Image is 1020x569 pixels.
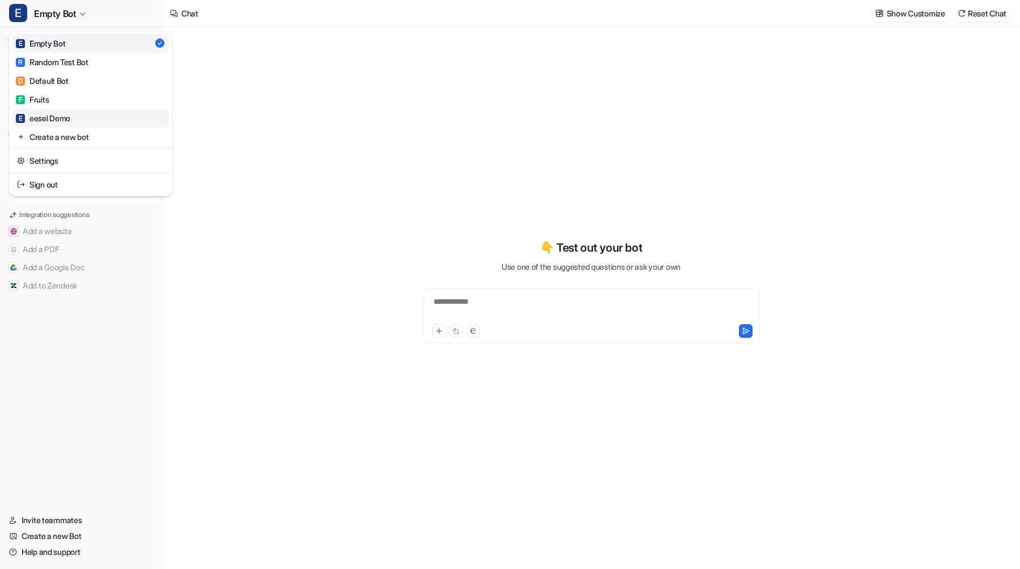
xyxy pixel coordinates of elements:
div: EEmpty Bot [9,32,172,196]
span: Empty Bot [34,6,76,22]
div: Empty Bot [16,37,65,49]
a: Create a new bot [12,128,169,146]
div: eesel Demo [16,112,70,124]
span: E [16,114,25,123]
img: reset [17,131,25,143]
span: F [16,95,25,104]
img: reset [17,155,25,167]
a: Sign out [12,175,169,194]
a: Settings [12,151,169,170]
div: Random Test Bot [16,56,88,68]
img: reset [17,179,25,190]
span: D [16,77,25,86]
span: R [16,58,25,67]
div: Fruits [16,94,49,105]
span: E [16,39,25,48]
span: E [9,4,27,22]
div: Default Bot [16,75,69,87]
